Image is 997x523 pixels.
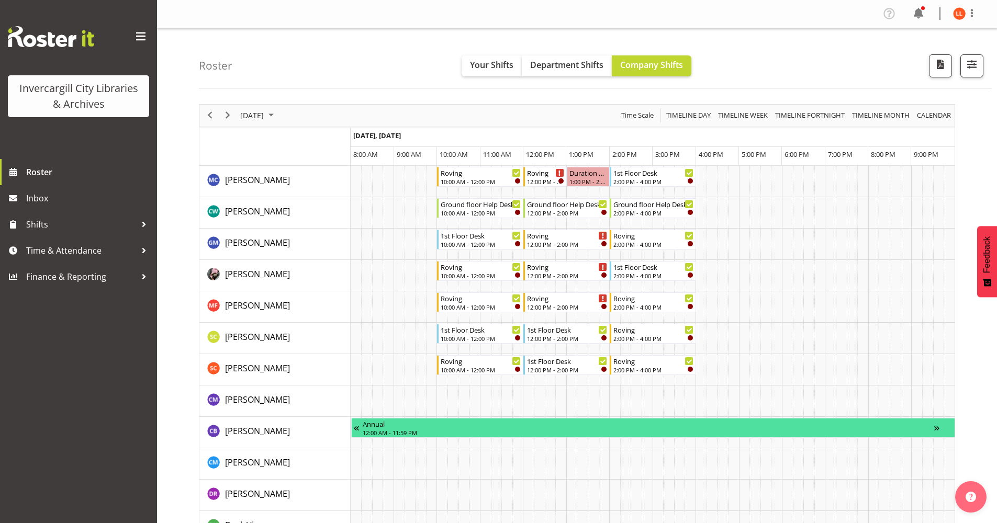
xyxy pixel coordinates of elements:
[699,150,723,159] span: 4:00 PM
[610,230,696,249] div: Gabriel McKay Smith"s event - Roving Begin From Saturday, September 20, 2025 at 2:00:00 PM GMT+12...
[655,150,680,159] span: 3:00 PM
[613,303,693,311] div: 2:00 PM - 4:00 PM
[610,198,696,218] div: Catherine Wilson"s event - Ground floor Help Desk Begin From Saturday, September 20, 2025 at 2:00...
[225,236,290,249] a: [PERSON_NAME]
[225,394,290,405] span: [PERSON_NAME]
[966,492,976,502] img: help-xxl-2.png
[613,334,693,343] div: 2:00 PM - 4:00 PM
[620,59,683,71] span: Company Shifts
[522,55,612,76] button: Department Shifts
[441,324,521,335] div: 1st Floor Desk
[219,105,237,127] div: next period
[774,109,847,122] button: Fortnight
[437,261,523,281] div: Keyu Chen"s event - Roving Begin From Saturday, September 20, 2025 at 10:00:00 AM GMT+12:00 Ends ...
[527,177,564,186] div: 12:00 PM - 1:00 PM
[397,150,421,159] span: 9:00 AM
[225,300,290,311] span: [PERSON_NAME]
[441,209,521,217] div: 10:00 AM - 12:00 PM
[225,362,290,374] a: [PERSON_NAME]
[613,366,693,374] div: 2:00 PM - 4:00 PM
[665,109,712,122] span: Timeline Day
[613,261,693,272] div: 1st Floor Desk
[569,167,607,178] div: Duration 1 hours - [PERSON_NAME]
[441,366,521,374] div: 10:00 AM - 12:00 PM
[530,59,603,71] span: Department Shifts
[527,209,607,217] div: 12:00 PM - 2:00 PM
[483,150,511,159] span: 11:00 AM
[26,190,152,206] span: Inbox
[437,167,523,187] div: Aurora Catu"s event - Roving Begin From Saturday, September 20, 2025 at 10:00:00 AM GMT+12:00 End...
[613,167,693,178] div: 1st Floor Desk
[610,355,696,375] div: Serena Casey"s event - Roving Begin From Saturday, September 20, 2025 at 2:00:00 PM GMT+12:00 End...
[523,198,610,218] div: Catherine Wilson"s event - Ground floor Help Desk Begin From Saturday, September 20, 2025 at 12:0...
[523,292,610,312] div: Marianne Foster"s event - Roving Begin From Saturday, September 20, 2025 at 12:00:00 PM GMT+12:00...
[26,269,136,285] span: Finance & Reporting
[569,150,593,159] span: 1:00 PM
[610,167,696,187] div: Aurora Catu"s event - 1st Floor Desk Begin From Saturday, September 20, 2025 at 2:00:00 PM GMT+12...
[527,261,607,272] div: Roving
[203,109,217,122] button: Previous
[526,150,554,159] span: 12:00 PM
[199,229,351,260] td: Gabriel McKay Smith resource
[221,109,235,122] button: Next
[199,197,351,229] td: Catherine Wilson resource
[613,230,693,241] div: Roving
[437,355,523,375] div: Serena Casey"s event - Roving Begin From Saturday, September 20, 2025 at 10:00:00 AM GMT+12:00 En...
[26,217,136,232] span: Shifts
[225,425,290,437] a: [PERSON_NAME]
[440,150,468,159] span: 10:00 AM
[225,487,290,500] a: [PERSON_NAME]
[353,131,401,140] span: [DATE], [DATE]
[239,109,265,122] span: [DATE]
[225,206,290,217] span: [PERSON_NAME]
[610,324,696,344] div: Samuel Carter"s event - Roving Begin From Saturday, September 20, 2025 at 2:00:00 PM GMT+12:00 En...
[523,261,610,281] div: Keyu Chen"s event - Roving Begin From Saturday, September 20, 2025 at 12:00:00 PM GMT+12:00 Ends ...
[199,385,351,417] td: Chamique Mamolo resource
[237,105,280,127] div: September 20, 2025
[612,150,637,159] span: 2:00 PM
[199,166,351,197] td: Aurora Catu resource
[437,292,523,312] div: Marianne Foster"s event - Roving Begin From Saturday, September 20, 2025 at 10:00:00 AM GMT+12:00...
[527,366,607,374] div: 12:00 PM - 2:00 PM
[977,226,997,297] button: Feedback - Show survey
[225,268,290,280] a: [PERSON_NAME]
[441,334,521,343] div: 10:00 AM - 12:00 PM
[437,324,523,344] div: Samuel Carter"s event - 1st Floor Desk Begin From Saturday, September 20, 2025 at 10:00:00 AM GMT...
[353,150,378,159] span: 8:00 AM
[199,354,351,385] td: Serena Casey resource
[613,199,693,209] div: Ground floor Help Desk
[613,293,693,303] div: Roving
[225,174,290,186] a: [PERSON_NAME]
[785,150,809,159] span: 6:00 PM
[982,236,992,273] span: Feedback
[441,240,521,248] div: 10:00 AM - 12:00 PM
[613,240,693,248] div: 2:00 PM - 4:00 PM
[26,243,136,258] span: Time & Attendance
[569,177,607,186] div: 1:00 PM - 2:00 PM
[523,167,566,187] div: Aurora Catu"s event - Roving Begin From Saturday, September 20, 2025 at 12:00:00 PM GMT+12:00 End...
[225,456,290,469] a: [PERSON_NAME]
[929,54,952,77] button: Download a PDF of the roster for the current day
[527,167,564,178] div: Roving
[613,356,693,366] div: Roving
[199,323,351,354] td: Samuel Carter resource
[225,205,290,218] a: [PERSON_NAME]
[441,230,521,241] div: 1st Floor Desk
[225,299,290,312] a: [PERSON_NAME]
[774,109,846,122] span: Timeline Fortnight
[225,362,290,374] span: [PERSON_NAME]
[612,55,691,76] button: Company Shifts
[527,271,607,280] div: 12:00 PM - 2:00 PM
[437,230,523,249] div: Gabriel McKay Smith"s event - 1st Floor Desk Begin From Saturday, September 20, 2025 at 10:00:00 ...
[199,291,351,323] td: Marianne Foster resource
[613,177,693,186] div: 2:00 PM - 4:00 PM
[351,418,955,438] div: Chris Broad"s event - Annual Begin From Monday, September 15, 2025 at 12:00:00 AM GMT+12:00 Ends ...
[225,331,290,343] a: [PERSON_NAME]
[828,150,853,159] span: 7:00 PM
[527,356,607,366] div: 1st Floor Desk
